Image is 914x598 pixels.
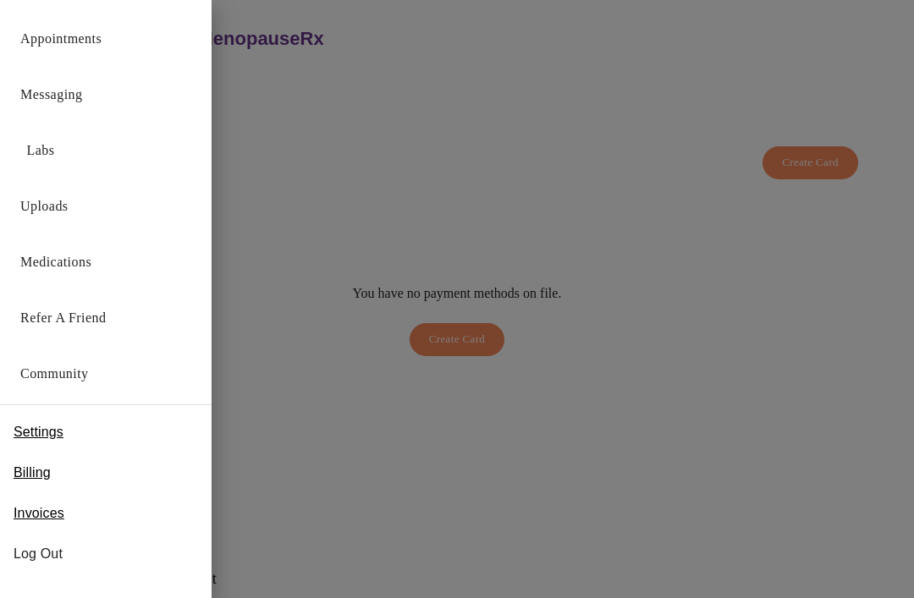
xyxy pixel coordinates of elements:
a: Labs [27,139,55,162]
span: Log Out [14,544,198,564]
a: Refer a Friend [20,306,107,330]
button: Labs [14,134,68,167]
span: Invoices [14,503,64,524]
a: Uploads [20,195,69,218]
button: Appointments [14,22,108,56]
button: Uploads [14,189,75,223]
a: Medications [20,250,91,274]
button: Medications [14,245,98,279]
a: Settings [14,419,63,446]
a: Community [20,362,89,386]
a: Billing [14,459,51,486]
span: Settings [14,422,63,442]
a: Invoices [14,500,64,527]
span: Billing [14,463,51,483]
a: Appointments [20,27,102,51]
a: Messaging [20,83,82,107]
button: Refer a Friend [14,301,113,335]
button: Community [14,357,96,391]
button: Messaging [14,78,89,112]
